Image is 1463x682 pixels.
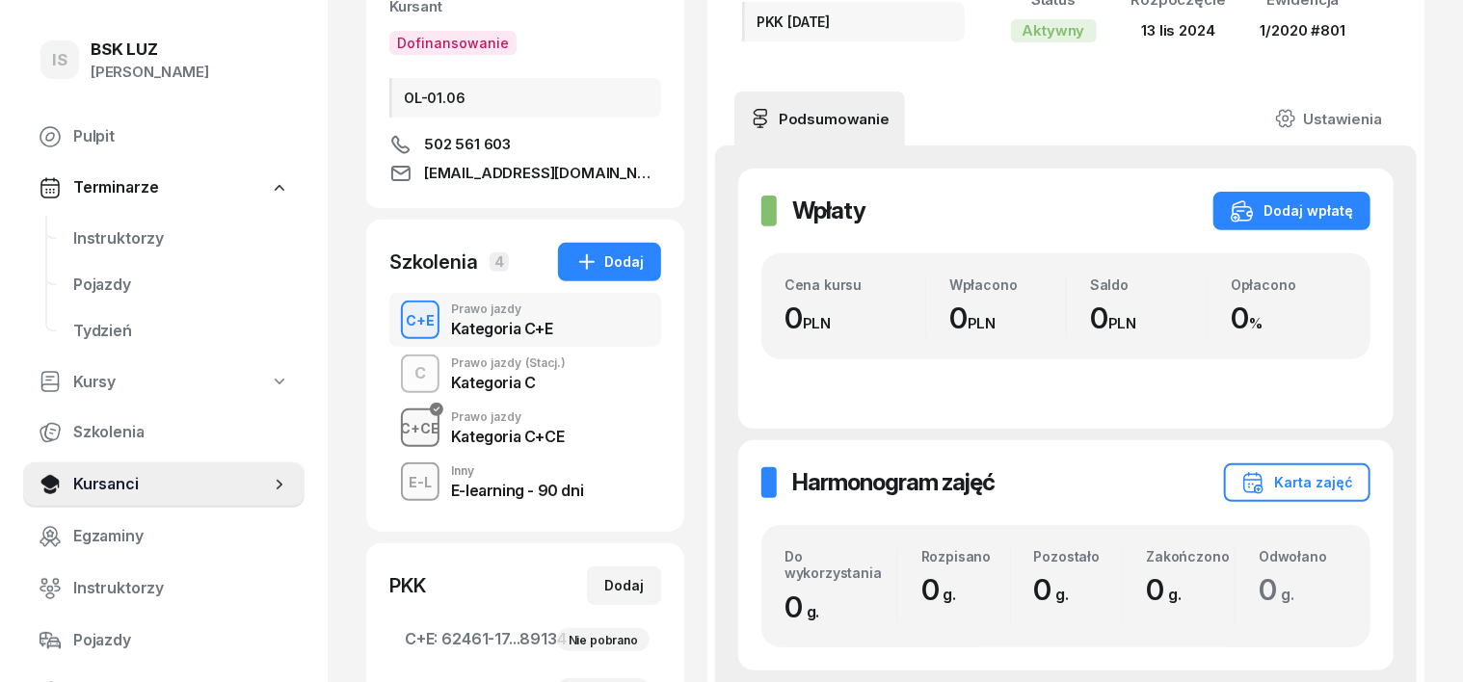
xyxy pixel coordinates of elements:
[785,276,925,293] div: Cena kursu
[23,565,305,612] a: Instruktorzy
[23,409,305,456] a: Szkolenia
[73,628,289,653] span: Pojazdy
[557,628,650,651] div: Nie pobrano
[405,627,646,652] span: 62461-17...89134
[742,2,965,41] div: PKK [DATE]
[921,548,1010,564] div: Rozpisano
[525,357,566,369] span: (Stacj.)
[1260,92,1397,145] a: Ustawienia
[23,166,305,210] a: Terminarze
[944,585,957,604] small: g.
[807,602,820,621] small: g.
[1241,471,1353,494] div: Karta zajęć
[1034,572,1123,608] div: 0
[1090,276,1207,293] div: Saldo
[389,249,478,275] div: Szkolenia
[1231,276,1347,293] div: Opłacono
[785,590,830,624] span: 0
[407,357,434,390] div: C
[23,114,305,160] a: Pulpit
[91,60,209,85] div: [PERSON_NAME]
[23,461,305,508] a: Kursanci
[1249,314,1263,332] small: %
[389,162,661,185] a: [EMAIL_ADDRESS][DOMAIN_NAME]
[949,301,1066,336] div: 0
[389,401,661,455] button: C+CEPrawo jazdyKategoria C+CE
[405,627,438,652] span: C+E:
[949,276,1066,293] div: Wpłacono
[389,31,517,55] button: Dofinansowanie
[792,196,865,226] h2: Wpłaty
[451,357,566,369] div: Prawo jazdy
[1259,548,1347,564] div: Odwołano
[58,262,305,308] a: Pojazdy
[1231,199,1353,223] div: Dodaj wpłatę
[389,347,661,401] button: CPrawo jazdy(Stacj.)Kategoria C
[401,470,439,494] div: E-L
[91,41,209,58] div: BSK LUZ
[451,303,553,315] div: Prawo jazdy
[73,420,289,445] span: Szkolenia
[73,273,289,298] span: Pojazdy
[23,617,305,664] a: Pojazdy
[73,319,289,344] span: Tydzień
[393,416,448,440] div: C+CE
[52,52,67,68] span: IS
[587,566,661,605] button: Dodaj
[1142,21,1215,39] span: 13 lis 2024
[58,216,305,262] a: Instruktorzy
[401,354,439,393] button: C
[73,576,289,601] span: Instruktorzy
[58,308,305,354] a: Tydzień
[604,574,644,597] div: Dodaj
[1090,301,1207,336] div: 0
[785,301,925,336] div: 0
[389,293,661,347] button: C+EPrawo jazdyKategoria C+E
[451,465,583,477] div: Inny
[1224,463,1370,502] button: Karta zajęć
[389,572,426,599] div: PKK
[1259,572,1304,607] span: 0
[73,370,116,395] span: Kursy
[803,314,832,332] small: PLN
[490,252,509,272] span: 4
[73,175,158,200] span: Terminarze
[1055,585,1069,604] small: g.
[1281,585,1294,604] small: g.
[451,483,583,498] div: E-learning - 90 dni
[389,616,661,663] a: C+E:62461-17...89134Nie pobrano
[1168,585,1182,604] small: g.
[1213,192,1370,230] button: Dodaj wpłatę
[921,572,967,607] span: 0
[73,124,289,149] span: Pulpit
[1108,314,1137,332] small: PLN
[558,243,661,281] button: Dodaj
[401,301,439,339] button: C+E
[398,308,442,332] div: C+E
[734,92,905,145] a: Podsumowanie
[73,524,289,549] span: Egzaminy
[792,467,995,498] h2: Harmonogram zajęć
[968,314,997,332] small: PLN
[1011,19,1097,42] div: Aktywny
[1146,548,1235,564] div: Zakończono
[389,133,661,156] a: 502 561 603
[451,321,553,336] div: Kategoria C+E
[1034,548,1123,564] div: Pozostało
[575,250,644,274] div: Dodaj
[1231,301,1347,336] div: 0
[785,548,897,581] div: Do wykorzystania
[451,429,564,444] div: Kategoria C+CE
[424,162,661,185] span: [EMAIL_ADDRESS][DOMAIN_NAME]
[401,462,439,501] button: E-L
[389,455,661,509] button: E-LInnyE-learning - 90 dni
[424,133,511,156] span: 502 561 603
[401,408,439,447] button: C+CE
[23,360,305,405] a: Kursy
[389,78,661,118] div: OL-01.06
[1146,572,1191,607] span: 0
[73,472,270,497] span: Kursanci
[451,411,564,423] div: Prawo jazdy
[451,375,566,390] div: Kategoria C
